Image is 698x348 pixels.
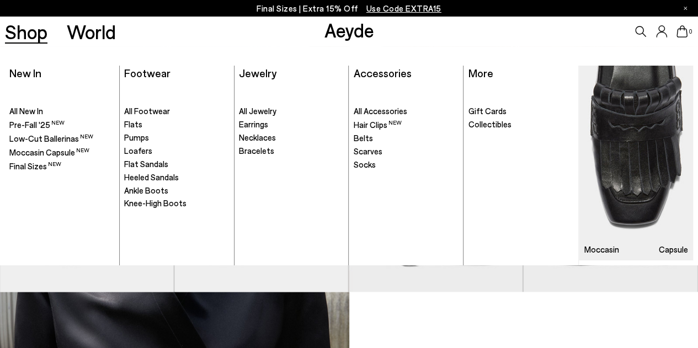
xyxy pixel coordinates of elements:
a: Bracelets [239,146,343,157]
a: Necklaces [239,132,343,143]
span: Socks [354,159,376,169]
span: Earrings [239,119,268,129]
span: All Accessories [354,106,407,116]
span: Navigate to /collections/ss25-final-sizes [366,3,441,13]
a: Pumps [124,132,228,143]
a: Moccasin Capsule [9,147,114,158]
span: Heeled Sandals [124,172,179,182]
a: Accessories [354,66,412,79]
a: World [67,22,116,41]
a: Final Sizes [9,160,114,172]
span: Moccasin Capsule [9,147,89,157]
a: Heeled Sandals [124,172,228,183]
span: Pre-Fall '25 [9,120,65,130]
a: More [468,66,493,79]
a: All Accessories [354,106,459,117]
img: Mobile_e6eede4d-78b8-4bd1-ae2a-4197e375e133_900x.jpg [579,66,693,260]
span: Ankle Boots [124,185,168,195]
span: Flats [124,119,142,129]
span: Final Sizes [9,161,61,171]
span: Pumps [124,132,149,142]
a: All Jewelry [239,106,343,117]
a: Belts [354,133,459,144]
span: Gift Cards [468,106,507,116]
a: Low-Cut Ballerinas [9,133,114,144]
span: Loafers [124,146,152,156]
h3: Moccasin [584,245,619,254]
p: Final Sizes | Extra 15% Off [257,2,441,15]
a: Shop [5,22,47,41]
a: Socks [354,159,459,170]
a: Aeyde [324,18,374,41]
a: Scarves [354,146,459,157]
a: Moccasin Capsule [579,66,693,260]
a: Collectibles [468,119,573,130]
span: Bracelets [239,146,274,156]
span: All Jewelry [239,106,276,116]
a: New In [9,66,41,79]
a: Ankle Boots [124,185,228,196]
span: Hair Clips [354,120,402,130]
span: 0 [688,29,693,35]
a: Knee-High Boots [124,198,228,209]
a: Gift Cards [468,106,573,117]
a: Footwear [124,66,170,79]
span: Flat Sandals [124,159,168,169]
span: Scarves [354,146,382,156]
span: All New In [9,106,43,116]
a: All Footwear [124,106,228,117]
a: Flat Sandals [124,159,228,170]
a: Pre-Fall '25 [9,119,114,131]
a: Earrings [239,119,343,130]
a: Jewelry [239,66,276,79]
span: All Footwear [124,106,170,116]
a: All New In [9,106,114,117]
a: Flats [124,119,228,130]
span: Knee-High Boots [124,198,187,208]
span: Collectibles [468,119,511,129]
a: Hair Clips [354,119,459,131]
a: Loafers [124,146,228,157]
h3: Capsule [659,245,688,254]
span: Necklaces [239,132,276,142]
a: 0 [676,25,688,38]
span: Low-Cut Ballerinas [9,133,93,143]
span: Belts [354,133,373,143]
